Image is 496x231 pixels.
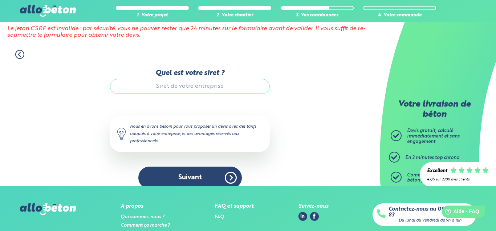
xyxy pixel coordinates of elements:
[110,116,270,152] div: Nous en avons besoin pour vous proposer un devis avec des tarifs adaptés à votre entreprise, et d...
[427,178,489,182] div: 4.7/5 sur 2300 avis clients
[121,203,170,210] div: A propos
[110,69,270,77] label: Quel est votre siret ?
[110,79,270,93] input: Siret de votre entreprise
[407,173,465,183] span: Commandez ensuite votre béton prêt à l'emploi
[215,203,254,210] div: FAQ et support
[298,203,328,210] div: Suivez-nous
[399,218,462,223] div: Du lundi au vendredi de 9h à 18h
[20,5,76,17] img: allobéton
[121,223,170,228] a: Comment ça marche ?
[389,206,472,218] a: Contactez-nous au 09 72 55 12 83
[427,168,447,174] div: Excellent
[116,13,188,18] div: 1. Votre projet
[281,13,354,18] div: 3. Vos coordonnées
[20,203,76,215] img: allobéton
[405,155,459,160] span: En 2 minutes top chrono
[138,167,242,189] button: Suivant
[431,203,488,223] iframe: Help widget launcher
[121,215,164,219] a: Qui sommes-nous ?
[215,215,224,219] a: FAQ
[363,13,436,18] div: 4. Votre commande
[393,100,476,120] p: Votre livraison de béton
[407,128,460,144] span: Devis gratuit, calculé immédiatement et sans engagement
[198,13,271,18] div: 2. Votre chantier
